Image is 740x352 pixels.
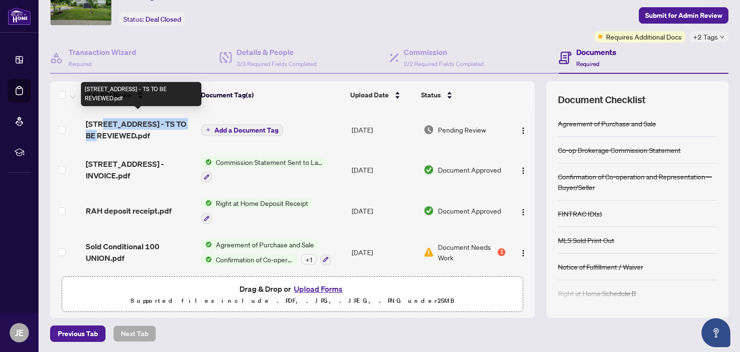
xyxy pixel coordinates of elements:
[212,198,312,208] span: Right at Home Deposit Receipt
[519,249,527,257] img: Logo
[348,190,420,231] td: [DATE]
[201,157,326,183] button: Status IconCommission Statement Sent to Lawyer
[212,157,326,167] span: Commission Statement Sent to Lawyer
[239,283,345,295] span: Drag & Drop or
[212,254,297,265] span: Confirmation of Co-operation and Representation—Buyer/Seller
[15,326,24,339] span: JE
[576,46,616,58] h4: Documents
[720,35,725,40] span: down
[201,123,283,136] button: Add a Document Tag
[606,31,682,42] span: Requires Additional Docs
[558,288,636,298] div: Right at Home Schedule B
[212,239,318,250] span: Agreement of Purchase and Sale
[515,122,531,137] button: Logo
[68,295,517,307] p: Supported files include .PDF, .JPG, .JPEG, .PNG under 25 MB
[8,7,31,25] img: logo
[68,46,136,58] h4: Transaction Wizard
[558,145,681,155] div: Co-op Brokerage Commission Statement
[237,46,317,58] h4: Details & People
[558,93,646,107] span: Document Checklist
[404,60,484,68] span: 2/2 Required Fields Completed
[206,127,211,132] span: plus
[214,127,278,134] span: Add a Document Tag
[201,198,212,208] img: Status Icon
[86,205,172,217] span: RAH deposit receipt.pdf
[519,208,527,216] img: Logo
[576,60,599,68] span: Required
[58,326,98,341] span: Previous Tab
[639,7,728,24] button: Submit for Admin Review
[558,118,656,129] div: Agreement of Purchase and Sale
[68,60,92,68] span: Required
[438,164,501,175] span: Document Approved
[701,318,730,347] button: Open asap
[348,231,420,273] td: [DATE]
[438,205,501,216] span: Document Approved
[498,248,505,256] div: 1
[86,158,194,181] span: [STREET_ADDRESS] - INVOICE.pdf
[558,261,643,272] div: Notice of Fulfillment / Waiver
[86,118,194,141] span: [STREET_ADDRESS] - TS TO BE REVIEWED.pdf
[558,208,602,219] div: FINTRAC ID(s)
[113,325,156,342] button: Next Tab
[197,81,346,108] th: Document Tag(s)
[438,124,486,135] span: Pending Review
[237,60,317,68] span: 3/3 Required Fields Completed
[558,235,614,245] div: MLS Sold Print Out
[81,82,201,106] div: [STREET_ADDRESS] - TS TO BE REVIEWED.pdf
[301,254,317,265] div: + 1
[119,13,185,26] div: Status:
[519,127,527,135] img: Logo
[515,162,531,177] button: Logo
[515,203,531,218] button: Logo
[201,124,283,136] button: Add a Document Tag
[86,241,194,264] span: Sold Conditional 100 UNION.pdf
[421,90,441,100] span: Status
[348,110,420,149] td: [DATE]
[645,8,722,23] span: Submit for Admin Review
[423,247,434,257] img: Document Status
[350,90,389,100] span: Upload Date
[50,325,106,342] button: Previous Tab
[145,15,181,24] span: Deal Closed
[693,31,718,42] span: +2 Tags
[201,239,331,265] button: Status IconAgreement of Purchase and SaleStatus IconConfirmation of Co-operation and Representati...
[201,198,312,224] button: Status IconRight at Home Deposit Receipt
[423,205,434,216] img: Document Status
[201,254,212,265] img: Status Icon
[404,46,484,58] h4: Commission
[201,239,212,250] img: Status Icon
[558,171,717,192] div: Confirmation of Co-operation and Representation—Buyer/Seller
[417,81,506,108] th: Status
[423,164,434,175] img: Document Status
[348,149,420,190] td: [DATE]
[519,167,527,175] img: Logo
[201,157,212,167] img: Status Icon
[62,277,523,312] span: Drag & Drop orUpload FormsSupported files include .PDF, .JPG, .JPEG, .PNG under25MB
[438,242,496,263] span: Document Needs Work
[346,81,418,108] th: Upload Date
[423,124,434,135] img: Document Status
[515,244,531,260] button: Logo
[291,283,345,295] button: Upload Forms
